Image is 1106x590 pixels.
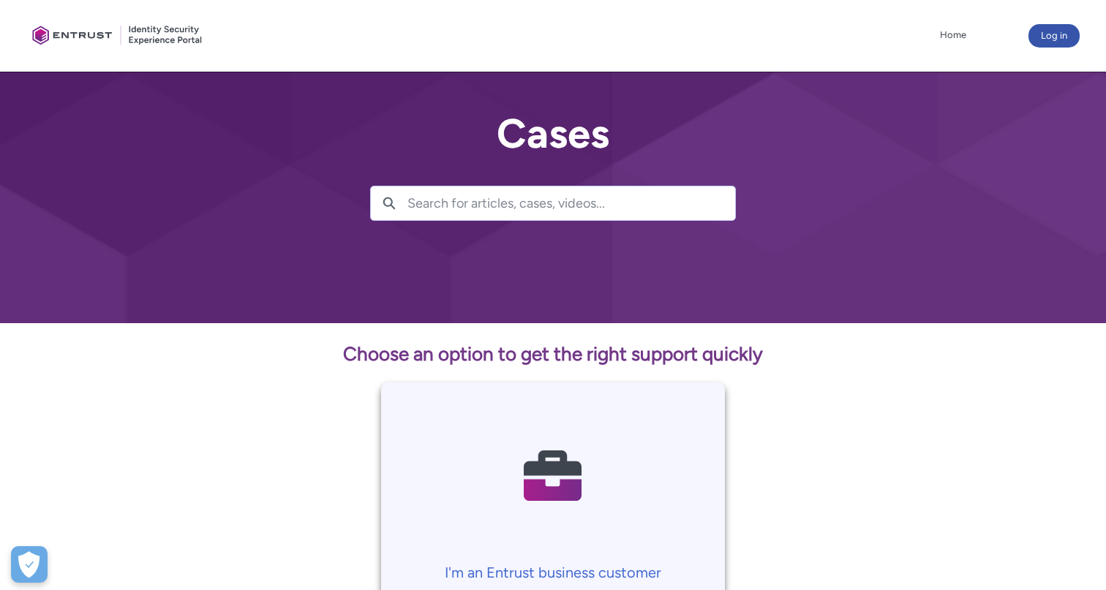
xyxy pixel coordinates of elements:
[370,111,736,156] h2: Cases
[388,561,718,583] p: I'm an Entrust business customer
[484,397,622,554] img: Contact Support
[11,546,48,583] div: Cookie Preferences
[190,340,916,368] p: Choose an option to get the right support quickly
[936,24,970,46] a: Home
[1028,24,1080,48] button: Log in
[11,546,48,583] button: Open Preferences
[381,382,725,583] a: I'm an Entrust business customer
[407,186,735,220] input: Search for articles, cases, videos...
[371,186,407,220] button: Search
